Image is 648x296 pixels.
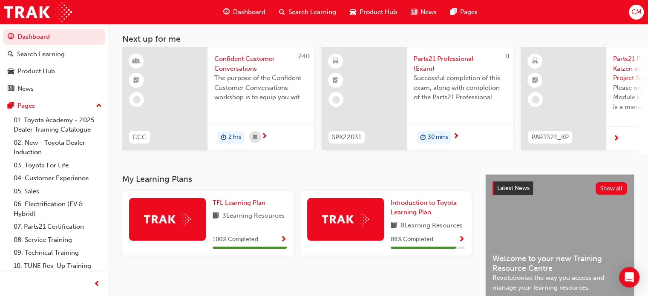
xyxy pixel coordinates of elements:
[214,73,307,102] span: The purpose of the Confident Customer Conversations workshop is to equip you with tools to commun...
[444,3,484,21] a: pages-iconPages
[414,54,507,73] span: Parts21 Professional (Exam)
[411,7,417,17] span: news-icon
[453,133,459,141] span: next-icon
[17,66,55,76] div: Product Hub
[400,221,463,231] span: 8 Learning Resources
[322,47,513,150] a: 0SPK22031Parts21 Professional (Exam)Successful completion of this exam, along with completion of ...
[360,7,397,17] span: Product Hub
[532,96,539,103] span: learningRecordVerb_NONE-icon
[391,198,465,217] a: Introduction to Toyota Learning Plan
[10,172,105,185] a: 04. Customer Experience
[333,56,339,67] span: learningResourceType_ELEARNING-icon
[532,56,538,67] span: learningResourceType_ELEARNING-icon
[322,213,369,226] img: Trak
[3,46,105,62] a: Search Learning
[122,174,472,184] h3: My Learning Plans
[332,96,340,103] span: learningRecordVerb_NONE-icon
[391,199,457,216] span: Introduction to Toyota Learning Plan
[213,198,269,208] a: TFL Learning Plan
[122,47,314,150] a: 240CCCConfident Customer ConversationsThe purpose of the Confident Customer Conversations worksho...
[532,75,538,86] span: booktick-icon
[450,7,457,17] span: pages-icon
[531,132,569,142] span: PARTS21_KP
[213,235,258,244] span: 100 % Completed
[17,49,65,59] div: Search Learning
[133,56,139,67] span: learningResourceType_INSTRUCTOR_LED-icon
[420,132,426,143] span: duration-icon
[213,199,265,207] span: TFL Learning Plan
[3,98,105,114] button: Pages
[492,181,627,195] a: Latest NewsShow all
[280,234,287,245] button: Show Progress
[213,211,219,221] span: book-icon
[391,221,397,231] span: book-icon
[333,75,339,86] span: booktick-icon
[631,7,641,17] span: CM
[216,3,272,21] a: guage-iconDashboard
[3,29,105,45] a: Dashboard
[460,7,478,17] span: Pages
[3,27,105,98] button: DashboardSearch LearningProduct HubNews
[133,96,141,103] span: learningRecordVerb_NONE-icon
[420,7,437,17] span: News
[414,73,507,102] span: Successful completion of this exam, along with completion of the Parts21 Professional eLearning m...
[404,3,444,21] a: news-iconNews
[8,68,14,75] span: car-icon
[10,198,105,220] a: 06. Electrification (EV & Hybrid)
[133,75,139,86] span: booktick-icon
[261,133,268,141] span: next-icon
[17,84,34,94] div: News
[10,136,105,159] a: 02. New - Toyota Dealer Induction
[223,7,230,17] span: guage-icon
[619,267,639,287] div: Open Intercom Messenger
[8,85,14,93] span: news-icon
[343,3,404,21] a: car-iconProduct Hub
[391,235,433,244] span: 88 % Completed
[228,132,241,142] span: 2 hrs
[233,7,265,17] span: Dashboard
[428,132,448,142] span: 30 mins
[214,54,307,73] span: Confident Customer Conversations
[350,7,356,17] span: car-icon
[629,5,644,20] button: CM
[222,211,285,221] span: 3 Learning Resources
[272,3,343,21] a: search-iconSearch Learning
[94,279,100,290] span: prev-icon
[8,51,14,58] span: search-icon
[253,132,257,143] span: calendar-icon
[10,159,105,172] a: 03. Toyota For Life
[10,220,105,233] a: 07. Parts21 Certification
[505,52,509,60] span: 0
[10,246,105,259] a: 09. Technical Training
[221,132,227,143] span: duration-icon
[10,233,105,247] a: 08. Service Training
[279,7,285,17] span: search-icon
[132,132,147,142] span: CCC
[3,81,105,97] a: News
[10,114,105,136] a: 01. Toyota Academy - 2025 Dealer Training Catalogue
[280,236,287,244] span: Show Progress
[497,184,530,192] span: Latest News
[332,132,361,142] span: SPK22031
[10,185,105,198] a: 05. Sales
[109,34,648,44] h3: Next up for me
[492,273,627,292] span: Revolutionise the way you access and manage your learning resources.
[458,236,465,244] span: Show Progress
[288,7,336,17] span: Search Learning
[96,101,102,112] span: up-icon
[8,102,14,110] span: pages-icon
[3,63,105,79] a: Product Hub
[10,259,105,273] a: 10. TUNE Rev-Up Training
[17,101,35,111] div: Pages
[4,3,72,22] img: Trak
[298,52,310,60] span: 240
[596,182,628,195] button: Show all
[492,254,627,273] span: Welcome to your new Training Resource Centre
[458,234,465,245] button: Show Progress
[144,213,191,226] img: Trak
[613,135,619,143] span: next-icon
[8,33,14,41] span: guage-icon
